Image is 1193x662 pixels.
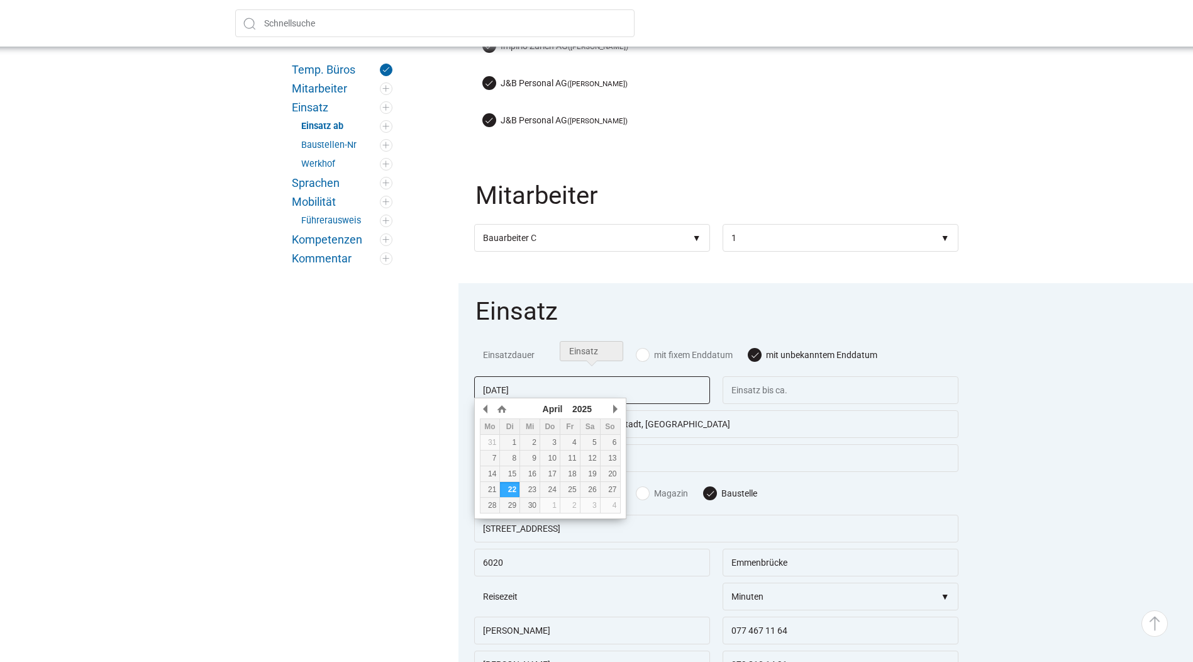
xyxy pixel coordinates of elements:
a: Mobilität [292,196,392,208]
div: 12 [580,454,600,463]
a: Führerausweis [301,215,392,227]
th: Do [540,419,560,435]
div: 11 [560,454,580,463]
span: April [543,404,563,414]
th: Mo [480,419,500,435]
div: 3 [540,438,560,447]
div: 3 [580,501,600,510]
a: Sprachen [292,177,392,189]
legend: Einsatz [474,299,961,340]
div: 2 [520,438,540,447]
div: 9 [520,454,540,463]
span: 2025 [572,404,592,414]
small: ([PERSON_NAME]) [567,79,628,88]
small: ([PERSON_NAME]) [568,42,628,51]
a: Einsatz [292,101,392,114]
a: Werkhof [301,158,392,171]
th: Fr [560,419,580,435]
div: 30 [520,501,540,510]
a: Kompetenzen [292,233,392,246]
input: Einsatz bis ca. [723,376,958,404]
a: Einsatz ab [301,120,392,133]
div: 20 [601,469,620,478]
a: Mitarbeiter [292,82,392,95]
div: 21 [480,485,500,494]
div: 27 [601,485,620,494]
div: 7 [480,454,500,463]
div: 1 [500,438,519,447]
th: Sa [580,419,600,435]
label: Baustelle [704,487,757,500]
div: 13 [601,454,620,463]
div: 19 [580,469,600,478]
label: Reisezeit [483,592,518,602]
div: 16 [520,469,540,478]
input: Startzeit am ersten Tag [474,444,958,472]
label: Magazin [636,487,688,500]
a: Baustellen-Nr [301,139,392,152]
input: Strasse und Nr. [474,515,958,542]
div: 4 [560,438,580,447]
div: 10 [540,454,560,463]
div: 25 [560,485,580,494]
input: PLZ [474,549,710,576]
th: So [600,419,620,435]
div: 1 [540,501,560,510]
legend: Mitarbeiter [474,183,961,224]
small: ([PERSON_NAME]) [567,116,628,125]
div: 5 [580,438,600,447]
div: 29 [500,501,519,510]
input: Telefon [723,617,958,644]
div: 24 [540,485,560,494]
label: mit unbekanntem Enddatum [748,349,877,361]
span: Einsatzdauer [483,349,637,361]
div: 2 [560,501,580,510]
input: Baustellen-Nr [474,410,958,438]
input: Einsatz von [474,376,710,404]
input: Ort [723,549,958,576]
div: 23 [520,485,540,494]
div: 28 [480,501,500,510]
input: Schnellsuche [235,9,635,37]
div: 14 [480,469,500,478]
label: J&B Personal AG [483,77,628,90]
div: 6 [601,438,620,447]
th: Mi [520,419,540,435]
label: J&B Personal AG [483,114,628,127]
div: 22 [500,485,519,494]
div: 8 [500,454,519,463]
input: Name Polier [474,617,710,644]
a: Kommentar [292,252,392,265]
div: 18 [560,469,580,478]
div: 4 [601,501,620,510]
a: Temp. Büros [292,64,392,76]
th: Di [500,419,520,435]
div: 31 [480,438,500,447]
div: 17 [540,469,560,478]
a: ▵ Nach oben [1141,610,1168,637]
label: mit fixem Enddatum [636,349,733,361]
div: 26 [580,485,600,494]
div: 15 [500,469,519,478]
